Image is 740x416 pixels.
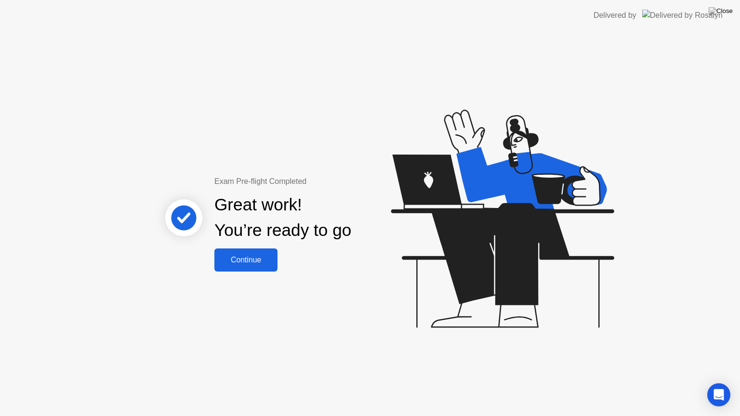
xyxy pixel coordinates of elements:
[707,383,730,406] div: Open Intercom Messenger
[214,176,413,187] div: Exam Pre-flight Completed
[642,10,723,21] img: Delivered by Rosalyn
[217,256,275,264] div: Continue
[214,192,351,243] div: Great work! You’re ready to go
[594,10,636,21] div: Delivered by
[709,7,733,15] img: Close
[214,248,277,272] button: Continue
